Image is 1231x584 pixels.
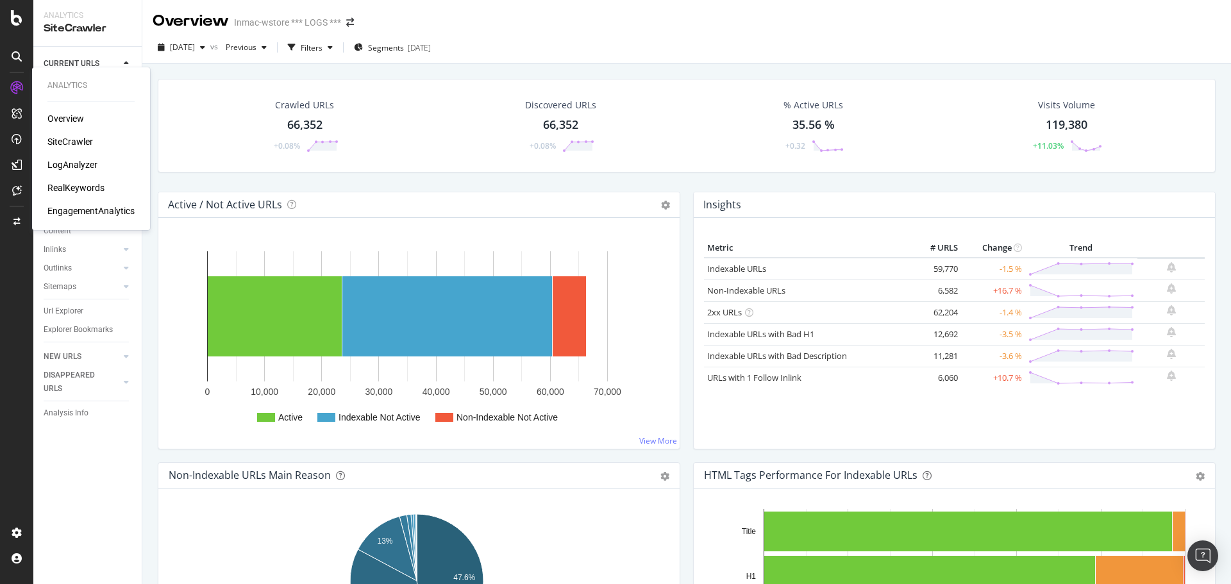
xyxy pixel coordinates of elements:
[423,387,450,397] text: 40,000
[1167,262,1176,272] div: bell-plus
[594,387,621,397] text: 70,000
[1025,238,1137,258] th: Trend
[377,537,392,546] text: 13%
[47,80,135,91] div: Analytics
[44,369,108,396] div: DISAPPEARED URLS
[47,158,97,171] a: LogAnalyzer
[661,201,670,210] i: Options
[1046,117,1087,133] div: 119,380
[1167,283,1176,294] div: bell-plus
[346,18,354,27] div: arrow-right-arrow-left
[1187,540,1218,571] div: Open Intercom Messenger
[44,323,133,337] a: Explorer Bookmarks
[44,406,133,420] a: Analysis Info
[707,306,742,318] a: 2xx URLs
[1033,140,1064,151] div: +11.03%
[707,263,766,274] a: Indexable URLs
[480,387,507,397] text: 50,000
[47,181,105,194] a: RealKeywords
[349,37,436,58] button: Segments[DATE]
[910,258,961,280] td: 59,770
[169,238,669,438] svg: A chart.
[910,345,961,367] td: 11,281
[543,117,578,133] div: 66,352
[287,117,322,133] div: 66,352
[453,573,475,582] text: 47.6%
[44,350,120,363] a: NEW URLS
[210,41,221,52] span: vs
[308,387,335,397] text: 20,000
[44,243,66,256] div: Inlinks
[170,42,195,53] span: 2025 Sep. 15th
[44,57,99,71] div: CURRENT URLS
[660,472,669,481] div: gear
[961,301,1025,323] td: -1.4 %
[408,42,431,53] div: [DATE]
[251,387,278,397] text: 10,000
[1167,305,1176,315] div: bell-plus
[44,350,81,363] div: NEW URLS
[221,42,256,53] span: Previous
[301,42,322,53] div: Filters
[456,412,558,422] text: Non-Indexable Not Active
[274,140,300,151] div: +0.08%
[910,238,961,258] th: # URLS
[368,42,404,53] span: Segments
[704,238,910,258] th: Metric
[910,367,961,388] td: 6,060
[707,350,847,362] a: Indexable URLs with Bad Description
[707,328,814,340] a: Indexable URLs with Bad H1
[44,323,113,337] div: Explorer Bookmarks
[961,345,1025,367] td: -3.6 %
[44,305,83,318] div: Url Explorer
[746,572,757,581] text: H1
[783,99,843,112] div: % Active URLs
[365,387,393,397] text: 30,000
[1038,99,1095,112] div: Visits Volume
[961,367,1025,388] td: +10.7 %
[44,10,131,21] div: Analytics
[283,37,338,58] button: Filters
[153,10,229,32] div: Overview
[275,99,334,112] div: Crawled URLs
[153,37,210,58] button: [DATE]
[221,37,272,58] button: Previous
[1167,371,1176,381] div: bell-plus
[278,412,303,422] text: Active
[525,99,596,112] div: Discovered URLs
[703,196,741,213] h4: Insights
[704,469,917,481] div: HTML Tags Performance for Indexable URLs
[47,204,135,217] a: EngagementAnalytics
[537,387,564,397] text: 60,000
[44,406,88,420] div: Analysis Info
[639,435,677,446] a: View More
[961,279,1025,301] td: +16.7 %
[168,196,282,213] h4: Active / Not Active URLs
[785,140,805,151] div: +0.32
[44,243,120,256] a: Inlinks
[47,112,84,125] a: Overview
[707,285,785,296] a: Non-Indexable URLs
[707,372,801,383] a: URLs with 1 Follow Inlink
[47,135,93,148] a: SiteCrawler
[530,140,556,151] div: +0.08%
[1167,349,1176,359] div: bell-plus
[44,224,71,238] div: Content
[44,57,120,71] a: CURRENT URLS
[910,301,961,323] td: 62,204
[44,280,76,294] div: Sitemaps
[910,323,961,345] td: 12,692
[44,262,120,275] a: Outlinks
[961,258,1025,280] td: -1.5 %
[205,387,210,397] text: 0
[169,469,331,481] div: Non-Indexable URLs Main Reason
[339,412,421,422] text: Indexable Not Active
[961,238,1025,258] th: Change
[44,280,120,294] a: Sitemaps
